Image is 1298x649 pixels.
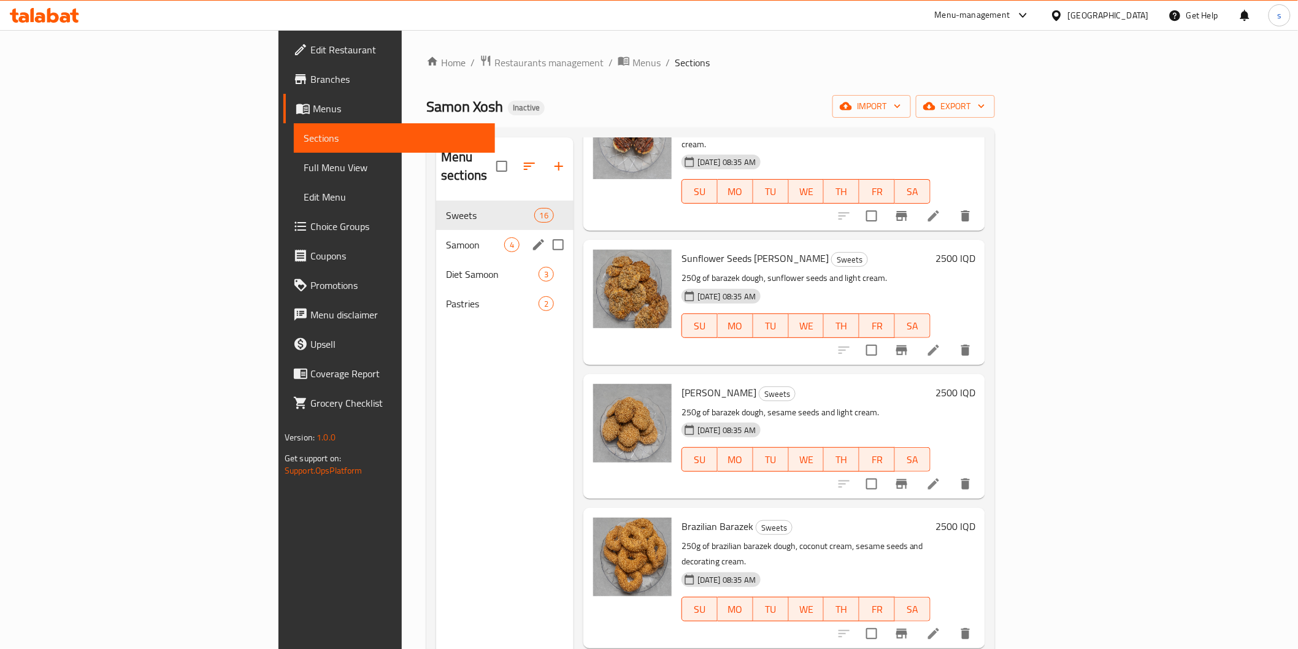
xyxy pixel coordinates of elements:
button: WE [789,447,824,472]
span: [DATE] 08:35 AM [693,424,761,436]
button: SA [895,597,931,621]
a: Edit menu item [926,209,941,223]
span: TU [758,451,784,469]
span: 3 [539,269,553,280]
span: TU [758,601,784,618]
span: Sweets [756,521,792,535]
span: Sweets [832,253,867,267]
span: Select to update [859,203,885,229]
img: Brazilian Barazek [593,518,672,596]
button: delete [951,336,980,365]
button: SA [895,179,931,204]
span: TH [829,183,854,201]
span: SU [687,451,713,469]
span: MO [723,601,748,618]
button: FR [859,179,895,204]
img: Switzerland With Pistachio And Jam [593,101,672,179]
div: Sweets [831,252,868,267]
h6: 2500 IQD [935,384,975,401]
span: Restaurants management [494,55,604,70]
a: Branches [283,64,495,94]
span: Branches [310,72,485,86]
button: SU [682,179,718,204]
span: TH [829,601,854,618]
span: Select to update [859,621,885,647]
button: MO [718,447,753,472]
a: Edit menu item [926,343,941,358]
a: Menus [283,94,495,123]
span: SU [687,317,713,335]
a: Grocery Checklist [283,388,495,418]
p: 250g of barazek dough, sesame seeds and light cream. [682,405,931,420]
span: SU [687,601,713,618]
div: Sweets16 [436,201,574,230]
div: Pastries2 [436,289,574,318]
a: Coverage Report [283,359,495,388]
span: Sections [304,131,485,145]
span: FR [864,317,890,335]
span: Menus [313,101,485,116]
button: Add section [544,152,574,181]
button: delete [951,469,980,499]
span: Full Menu View [304,160,485,175]
div: Sweets [759,386,796,401]
div: items [504,237,520,252]
span: Promotions [310,278,485,293]
button: TH [824,179,859,204]
nav: Menu sections [436,196,574,323]
button: delete [951,201,980,231]
button: edit [529,236,548,254]
span: Sections [675,55,710,70]
button: MO [718,179,753,204]
span: Upsell [310,337,485,351]
span: Pastries [446,296,539,311]
button: SU [682,313,718,338]
button: WE [789,313,824,338]
span: Sweets [446,208,534,223]
span: Get support on: [285,450,341,466]
button: import [832,95,911,118]
button: TH [824,447,859,472]
button: WE [789,597,824,621]
span: Samoon [446,237,504,252]
button: MO [718,313,753,338]
h6: 2500 IQD [935,518,975,535]
li: / [609,55,613,70]
div: Samoon4edit [436,230,574,259]
span: import [842,99,901,114]
span: Menus [632,55,661,70]
img: Sunflower Seeds Barazek [593,250,672,328]
button: Branch-specific-item [887,619,916,648]
img: Sesame Barazek [593,384,672,463]
span: Select to update [859,471,885,497]
span: Select to update [859,337,885,363]
div: Diet Samoon [446,267,539,282]
div: Sweets [756,520,793,535]
span: WE [794,183,820,201]
span: SA [900,317,926,335]
span: Menu disclaimer [310,307,485,322]
button: TU [753,179,789,204]
span: SA [900,451,926,469]
a: Coupons [283,241,495,271]
a: Choice Groups [283,212,495,241]
div: Menu-management [935,8,1010,23]
a: Promotions [283,271,495,300]
a: Sections [294,123,495,153]
a: Full Menu View [294,153,495,182]
span: Coverage Report [310,366,485,381]
span: FR [864,183,890,201]
span: 16 [535,210,553,221]
span: [DATE] 08:35 AM [693,291,761,302]
span: SU [687,183,713,201]
button: WE [789,179,824,204]
nav: breadcrumb [426,55,995,71]
button: FR [859,447,895,472]
span: TH [829,317,854,335]
p: 250g of brazilian barazek dough, coconut cream, sesame seeds and decorating cream. [682,539,931,569]
span: Sunflower Seeds [PERSON_NAME] [682,249,829,267]
span: TU [758,317,784,335]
